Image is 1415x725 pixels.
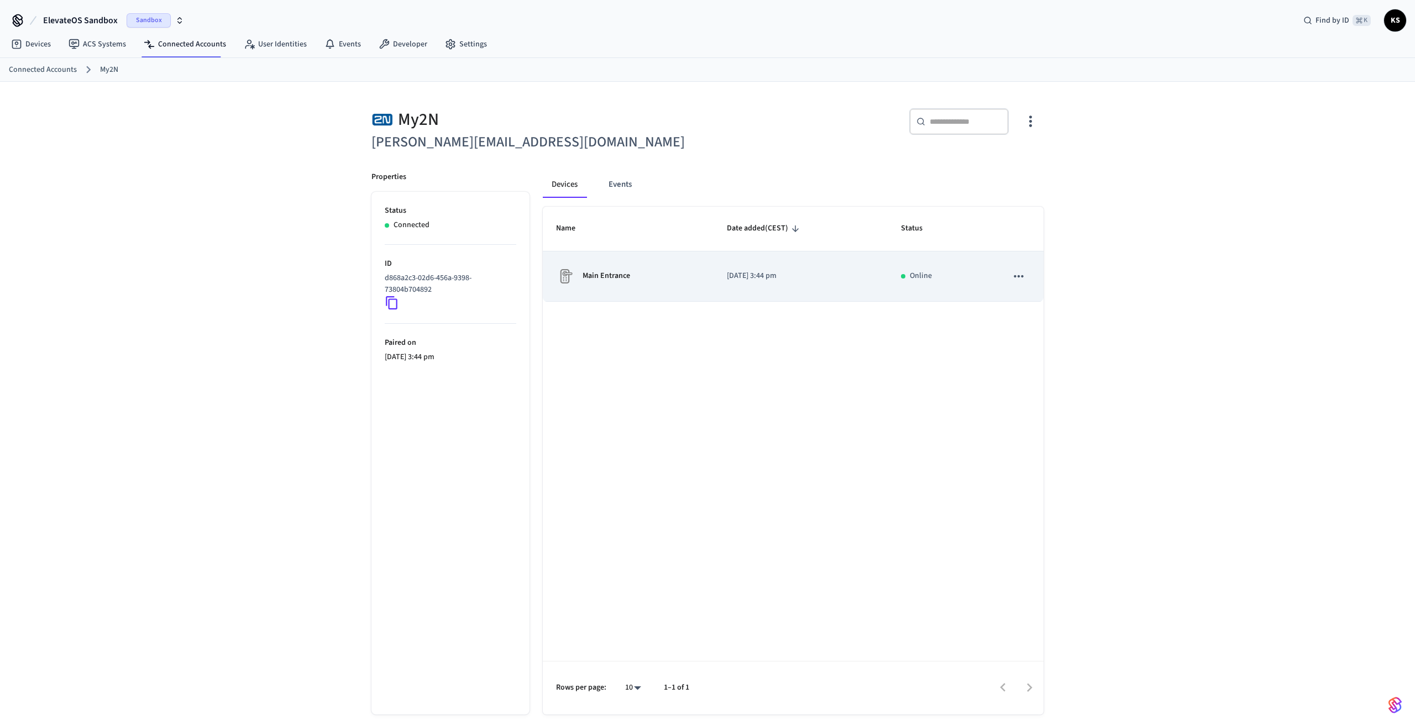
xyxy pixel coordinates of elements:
p: Rows per page: [556,682,606,694]
div: My2N [371,108,701,131]
div: 10 [620,680,646,696]
p: Paired on [385,337,516,349]
h6: [PERSON_NAME][EMAIL_ADDRESS][DOMAIN_NAME] [371,131,701,154]
div: connected account tabs [543,171,1044,198]
p: [DATE] 3:44 pm [385,351,516,363]
button: KS [1384,9,1406,31]
a: Developer [370,34,436,54]
span: Date added(CEST) [727,220,803,237]
a: ACS Systems [60,34,135,54]
span: ⌘ K [1353,15,1371,26]
button: Devices [543,171,586,198]
p: Connected [394,219,429,231]
div: Find by ID⌘ K [1295,10,1380,30]
a: Connected Accounts [9,64,77,76]
a: User Identities [235,34,316,54]
p: Main Entrance [583,270,630,282]
p: d868a2c3-02d6-456a-9398-73804b704892 [385,272,512,296]
img: SeamLogoGradient.69752ec5.svg [1388,696,1402,714]
button: Events [600,171,641,198]
span: ElevateOS Sandbox [43,14,118,27]
span: Find by ID [1316,15,1349,26]
p: Status [385,205,516,217]
span: KS [1385,10,1405,30]
a: Devices [2,34,60,54]
p: ID [385,258,516,270]
p: Properties [371,171,406,183]
a: Events [316,34,370,54]
a: Settings [436,34,496,54]
span: Name [556,220,590,237]
span: Status [901,220,937,237]
img: Placeholder Lock Image [556,267,574,285]
table: sticky table [543,207,1044,302]
span: Sandbox [127,13,171,28]
a: My2N [100,64,118,76]
p: 1–1 of 1 [664,682,689,694]
p: Online [910,270,932,282]
a: Connected Accounts [135,34,235,54]
p: [DATE] 3:44 pm [727,270,874,282]
img: 2N Logo, Square [371,108,394,131]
